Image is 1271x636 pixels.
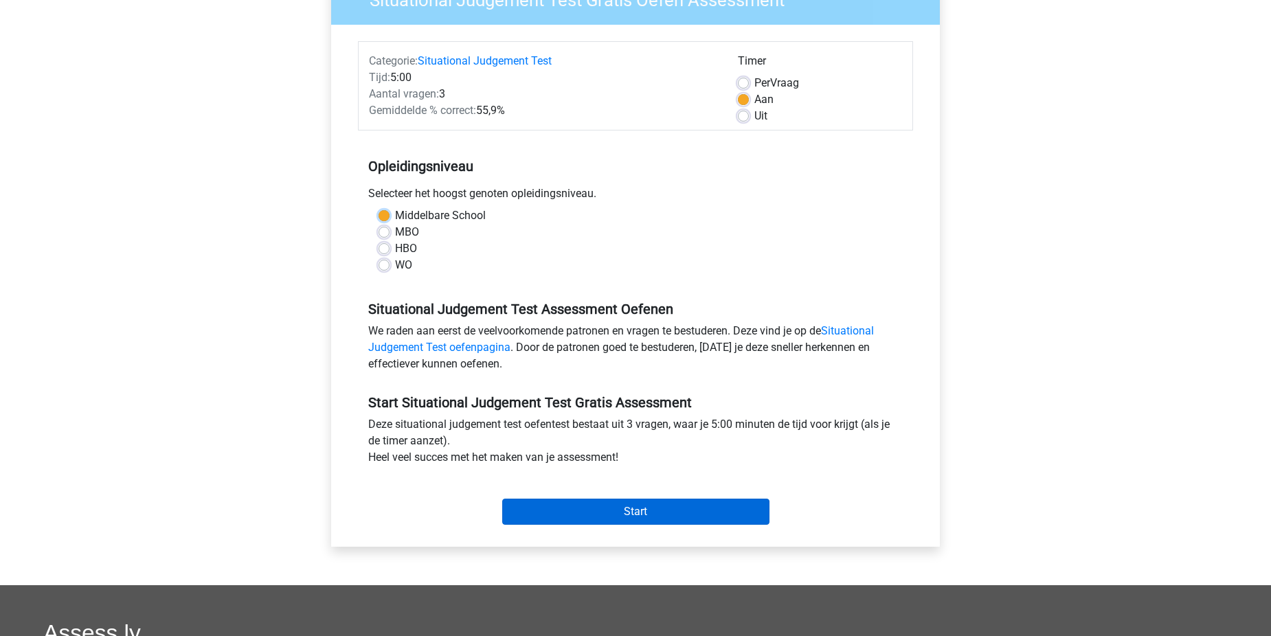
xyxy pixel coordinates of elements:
[368,152,903,180] h5: Opleidingsniveau
[369,54,418,67] span: Categorie:
[738,53,902,75] div: Timer
[395,257,412,273] label: WO
[368,301,903,317] h5: Situational Judgement Test Assessment Oefenen
[754,76,770,89] span: Per
[359,102,728,119] div: 55,9%
[754,91,774,108] label: Aan
[754,108,767,124] label: Uit
[395,207,486,224] label: Middelbare School
[369,104,476,117] span: Gemiddelde % correct:
[358,323,913,378] div: We raden aan eerst de veelvoorkomende patronen en vragen te bestuderen. Deze vind je op de . Door...
[359,69,728,86] div: 5:00
[368,394,903,411] h5: Start Situational Judgement Test Gratis Assessment
[395,240,417,257] label: HBO
[369,71,390,84] span: Tijd:
[395,224,419,240] label: MBO
[754,75,799,91] label: Vraag
[369,87,439,100] span: Aantal vragen:
[358,185,913,207] div: Selecteer het hoogst genoten opleidingsniveau.
[418,54,552,67] a: Situational Judgement Test
[358,416,913,471] div: Deze situational judgement test oefentest bestaat uit 3 vragen, waar je 5:00 minuten de tijd voor...
[359,86,728,102] div: 3
[502,499,769,525] input: Start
